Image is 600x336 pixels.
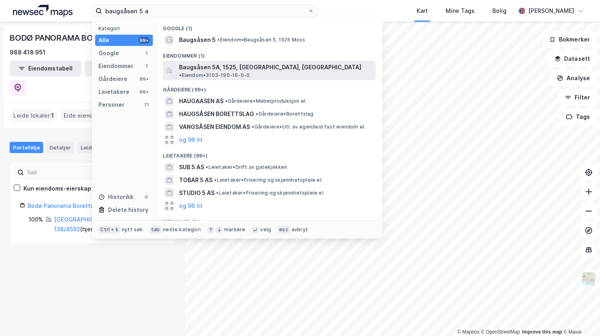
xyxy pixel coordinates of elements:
[225,98,306,104] span: Gårdeiere • Møbelproduksjon el.
[98,74,127,84] div: Gårdeiere
[156,146,382,161] div: Leietakere (99+)
[98,87,129,97] div: Leietakere
[98,61,133,71] div: Eiendommer
[542,31,597,48] button: Bokmerker
[256,111,313,117] span: Gårdeiere • Borettslag
[29,215,43,224] div: 100%
[10,48,46,57] div: 988 418 951
[98,192,133,202] div: Historikk
[156,212,382,227] div: Personer (71)
[216,190,325,196] span: Leietaker • Frisering og skjønnhetspleie el.
[548,51,597,67] button: Datasett
[179,175,212,185] span: TOBAR 5 AS
[224,226,245,233] div: markere
[492,6,506,16] div: Bolig
[292,226,308,233] div: avbryt
[206,164,208,170] span: •
[457,329,479,335] a: Mapbox
[10,60,81,77] button: Eiendomstabell
[179,135,202,145] button: og 96 til
[256,111,258,117] span: •
[206,164,287,170] span: Leietaker • Drift av gatekjøkken
[179,188,215,198] span: STUDIO 5 AS
[277,226,290,234] div: esc
[143,194,150,200] div: 0
[102,5,308,17] input: Søk på adresse, matrikkel, gårdeiere, leietakere eller personer
[214,177,323,183] span: Leietaker • Frisering og skjønnhetspleie el.
[10,31,143,44] div: BODØ PANORAMA BORETTSLAG 1
[10,142,43,153] div: Portefølje
[522,329,562,335] a: Improve this map
[46,142,74,153] div: Detaljer
[252,124,254,130] span: •
[143,63,150,69] div: 1
[217,37,220,43] span: •
[558,89,597,106] button: Filter
[138,76,150,82] div: 99+
[446,6,475,16] div: Mine Tags
[54,216,115,232] a: [GEOGRAPHIC_DATA], 138/4592
[143,50,150,56] div: 1
[581,271,596,286] img: Z
[417,6,428,16] div: Kart
[559,109,597,125] button: Tags
[77,142,128,153] div: Leide lokaler
[60,109,121,122] div: Eide eiendommer :
[216,190,219,196] span: •
[98,226,120,234] div: Ctrl + k
[156,46,382,61] div: Eiendommer (1)
[214,177,217,183] span: •
[528,6,574,16] div: [PERSON_NAME]
[550,70,597,86] button: Analyse
[560,297,600,336] iframe: Chat Widget
[217,37,305,43] span: Eiendom • Baugsåsen 5, 1525 Moss
[108,205,148,215] div: Delete history
[156,19,382,33] div: Google (1)
[98,100,125,110] div: Personer
[23,184,91,193] div: Kun eiendoms-eierskap
[24,166,112,178] input: Søk
[179,162,204,172] span: SUB 5 AS
[54,215,166,234] div: ( hjemmelshaver )
[98,35,109,45] div: Alle
[138,37,150,44] div: 99+
[179,72,181,78] span: •
[27,202,106,209] a: Bodø Panorama Borettslag 1
[481,329,520,335] a: OpenStreetMap
[179,122,250,132] span: VANGSÅSEN EIENDOM AS
[179,109,254,119] span: HAUGSÅSEN BORETTSLAG
[179,96,223,106] span: HAUGAASEN AS
[179,72,250,79] span: Eiendom • 3103-190-16-0-0
[179,35,216,45] span: Baugsåsen 5
[98,48,119,58] div: Google
[98,25,153,31] div: Kategori
[51,111,54,120] span: 1
[179,201,202,211] button: og 96 til
[10,109,57,122] div: Leide lokaler :
[122,226,143,233] div: nytt søk
[179,62,361,72] span: Baugsåsen 5A, 1525, [GEOGRAPHIC_DATA], [GEOGRAPHIC_DATA]
[13,5,73,17] img: logo.a4113a55bc3d86da70a041830d287a7e.svg
[143,102,150,108] div: 71
[252,124,365,130] span: Gårdeiere • Utl. av egen/leid fast eiendom el.
[260,226,271,233] div: velg
[138,89,150,95] div: 99+
[85,60,156,77] button: Leietakertabell
[163,226,201,233] div: neste kategori
[150,226,162,234] div: tab
[156,80,382,95] div: Gårdeiere (99+)
[225,98,227,104] span: •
